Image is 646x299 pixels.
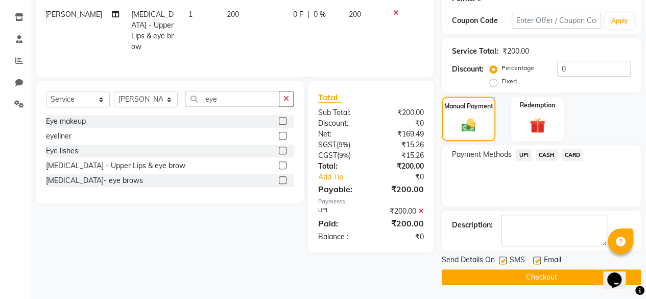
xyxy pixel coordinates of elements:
[310,118,371,129] div: Discount:
[510,255,525,267] span: SMS
[452,15,512,26] div: Coupon Code
[562,149,584,161] span: CARD
[339,151,349,159] span: 9%
[310,129,371,140] div: Net:
[381,172,432,182] div: ₹0
[501,63,534,73] label: Percentage
[452,64,484,75] div: Discount:
[371,206,432,217] div: ₹200.00
[310,161,371,172] div: Total:
[457,117,481,133] img: _cash.svg
[185,91,279,107] input: Search or Scan
[371,150,432,161] div: ₹15.26
[544,255,561,267] span: Email
[310,140,371,150] div: ( )
[314,9,326,20] span: 0 %
[516,149,532,161] span: UPI
[371,232,432,242] div: ₹0
[45,10,102,19] span: [PERSON_NAME]
[603,258,636,289] iframe: chat widget
[46,116,86,127] div: Eye makeup
[293,9,303,20] span: 0 F
[46,175,143,186] div: [MEDICAL_DATA]- eye brows
[536,149,558,161] span: CASH
[452,149,512,160] span: Payment Methods
[442,255,495,267] span: Send Details On
[310,150,371,161] div: ( )
[310,232,371,242] div: Balance :
[318,140,337,149] span: SGST
[512,13,601,29] input: Enter Offer / Coupon Code
[318,92,342,103] span: Total
[525,116,550,135] img: _gift.svg
[310,183,371,195] div: Payable:
[371,118,432,129] div: ₹0
[227,10,239,19] span: 200
[348,10,361,19] span: 200
[605,13,634,29] button: Apply
[339,141,348,149] span: 9%
[371,183,432,195] div: ₹200.00
[307,9,309,20] span: |
[310,206,371,217] div: UPI
[131,10,174,51] span: [MEDICAL_DATA] - Upper Lips & eye brow
[310,217,371,229] div: Paid:
[371,107,432,118] div: ₹200.00
[520,101,555,110] label: Redemption
[452,220,493,231] div: Description:
[442,269,641,285] button: Checkout
[444,102,493,111] label: Manual Payment
[452,46,498,57] div: Service Total:
[371,161,432,172] div: ₹200.00
[503,46,529,57] div: ₹200.00
[371,217,432,229] div: ₹200.00
[310,172,381,182] a: Add Tip
[371,140,432,150] div: ₹15.26
[501,77,517,86] label: Fixed
[188,10,193,19] span: 1
[46,160,185,171] div: [MEDICAL_DATA] - Upper Lips & eye brow
[46,131,71,142] div: eyeliner
[310,107,371,118] div: Sub Total:
[318,151,337,160] span: CGST
[318,197,424,206] div: Payments
[46,146,78,156] div: Eye lishes
[371,129,432,140] div: ₹169.49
